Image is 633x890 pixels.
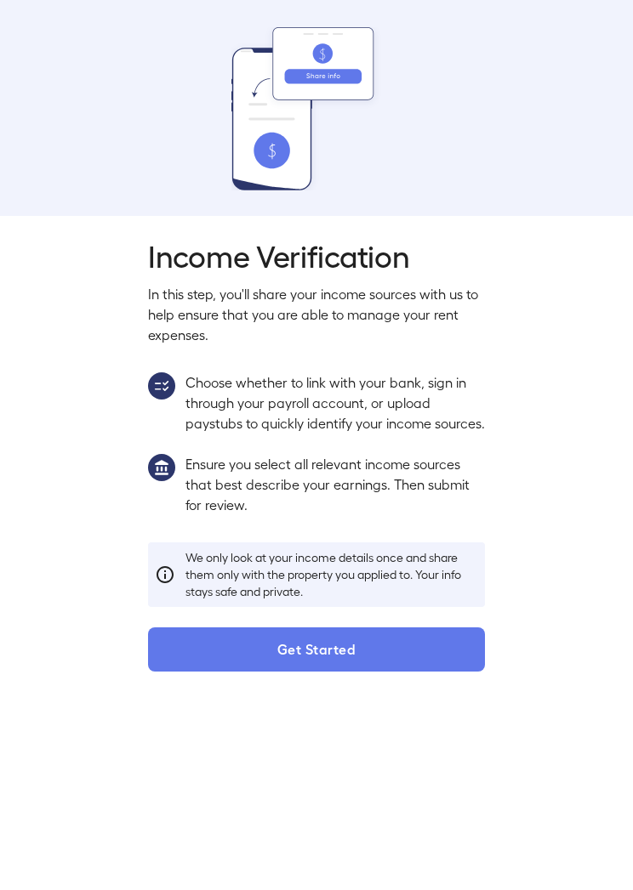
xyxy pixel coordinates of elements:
p: In this step, you'll share your income sources with us to help ensure that you are able to manage... [148,284,485,345]
p: Ensure you select all relevant income sources that best describe your earnings. Then submit for r... [185,454,485,515]
p: Choose whether to link with your bank, sign in through your payroll account, or upload paystubs t... [185,372,485,434]
h2: Income Verification [148,236,485,274]
p: We only look at your income details once and share them only with the property you applied to. Yo... [185,549,478,600]
img: transfer_money.svg [231,27,402,190]
img: group1.svg [148,454,175,481]
img: group2.svg [148,372,175,400]
button: Get Started [148,627,485,672]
